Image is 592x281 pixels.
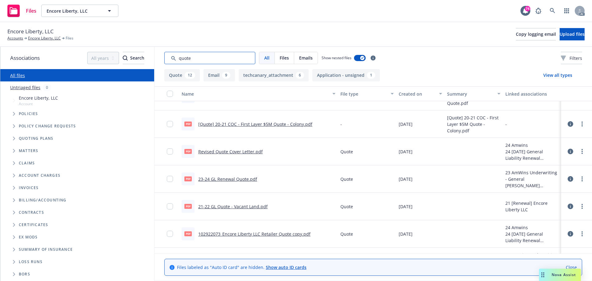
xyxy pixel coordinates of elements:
a: 102922073_Encore Liberty LLC Retailer Quote copy.pdf [198,231,310,237]
button: techcanary_attachment [239,69,309,81]
button: Application - unsigned [312,69,380,81]
span: Files [26,8,36,13]
div: 1 [367,72,375,79]
a: Revised Quote Cover Letter.pdf [198,149,263,155]
a: Switch app [561,5,573,17]
div: 24 [DATE] General Liability Renewal [505,231,559,244]
a: more [578,230,586,238]
div: 24 [DATE] General Liability Renewal [505,148,559,161]
a: Close [566,264,577,271]
span: Account charges [19,174,60,177]
span: Quote [340,203,353,210]
button: Quote [164,69,200,81]
div: Summary [447,91,494,97]
div: 6 [296,72,304,79]
span: Files labeled as "Auto ID card" are hidden. [177,264,306,271]
button: View all types [533,69,582,81]
span: Encore Liberty, LLC [7,27,54,35]
a: more [578,175,586,183]
span: Files [280,55,289,61]
button: Email [203,69,235,81]
button: SearchSearch [123,52,144,64]
input: Toggle Row Selected [167,203,173,209]
span: Quote [340,148,353,155]
a: Encore Liberty, LLC [28,35,61,41]
button: Created on [396,86,445,101]
input: Toggle Row Selected [167,231,173,237]
div: 12 [185,72,195,79]
button: File type [338,86,396,101]
a: Files [5,2,39,19]
span: Claims [19,161,35,165]
div: File type [340,91,387,97]
div: Search [123,52,144,64]
button: Encore Liberty, LLC [41,5,118,17]
span: Quoting plans [19,137,54,140]
a: Search [546,5,559,17]
span: Loss Runs [19,260,43,264]
input: Toggle Row Selected [167,148,173,155]
span: pdf [184,176,192,181]
span: [DATE] [399,121,413,127]
a: All files [10,72,25,78]
div: 24 Amwins [505,142,559,148]
span: Copy logging email [516,31,556,37]
div: 23 AmWins Underwriting - General [PERSON_NAME] [505,169,559,189]
span: [DATE] [399,231,413,237]
span: Filters [561,55,582,61]
input: Toggle Row Selected [167,121,173,127]
span: BORs [19,272,30,276]
span: Emails [299,55,313,61]
span: - [340,121,342,127]
a: more [578,120,586,128]
span: Encore Liberty, LLC [19,95,58,101]
input: Search by keyword... [164,52,255,64]
a: Show auto ID cards [266,264,306,270]
span: pdf [184,122,192,126]
button: Name [179,86,338,101]
a: Accounts [7,35,23,41]
span: [DATE] [399,176,413,182]
div: Tree Example [0,93,154,194]
div: - [505,121,507,127]
button: Linked associations [503,86,561,101]
svg: Search [123,56,128,60]
span: Policy change requests [19,124,76,128]
div: 21 [Renewal] Encore Liberty LLC [505,200,559,213]
span: pdf [184,204,192,209]
div: 0 [43,84,51,91]
a: more [578,203,586,210]
span: pdf [184,149,192,154]
button: Nova Assist [539,269,581,281]
span: All [264,55,269,61]
button: Summary [445,86,503,101]
span: [Quote] 20-21 COC - First Layer $5M Quote - Colony.pdf [447,114,500,134]
div: 74 [525,6,530,11]
span: Nova Assist [552,272,576,277]
div: 24 Amwins [505,224,559,231]
a: [Quote] 20-21 COC - First Layer $5M Quote - Colony.pdf [198,121,312,127]
div: Linked associations [505,91,559,97]
button: Upload files [560,28,585,40]
button: Copy logging email [516,28,556,40]
span: Associations [10,54,40,62]
span: Encore Liberty, LLC [47,8,100,14]
span: Ex Mods [19,235,38,239]
a: 21-22 GL Quote - Vacant Land.pdf [198,204,268,209]
span: [DATE] [399,148,413,155]
span: Quote [340,231,353,237]
span: Filters [569,55,582,61]
div: Created on [399,91,435,97]
input: Select all [167,91,173,97]
div: Name [182,91,329,97]
span: Certificates [19,223,48,227]
button: Filters [561,52,582,64]
a: Report a Bug [532,5,545,17]
a: more [578,148,586,155]
span: Show nested files [322,55,351,60]
div: 9 [222,72,230,79]
span: Account [19,101,58,106]
span: Quote [340,176,353,182]
div: Folder Tree Example [0,194,154,280]
span: Matters [19,149,38,153]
